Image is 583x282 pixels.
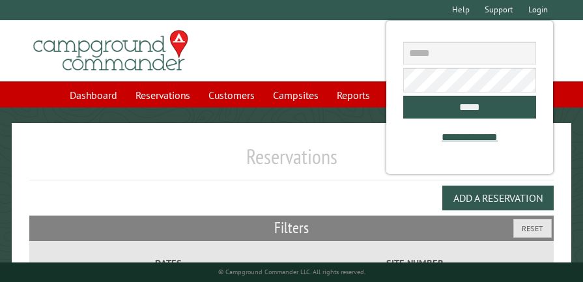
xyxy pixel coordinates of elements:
a: Campsites [265,83,326,107]
button: Reset [513,219,552,238]
h1: Reservations [29,144,554,180]
a: Customers [201,83,263,107]
button: Add a Reservation [442,186,554,210]
img: Campground Commander [29,25,192,76]
a: Reports [329,83,378,107]
a: Dashboard [62,83,125,107]
a: Reservations [128,83,198,107]
a: Account [380,83,431,107]
label: Dates [47,256,289,271]
label: Site Number [294,256,536,271]
small: © Campground Commander LLC. All rights reserved. [218,268,365,276]
h2: Filters [29,216,554,240]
